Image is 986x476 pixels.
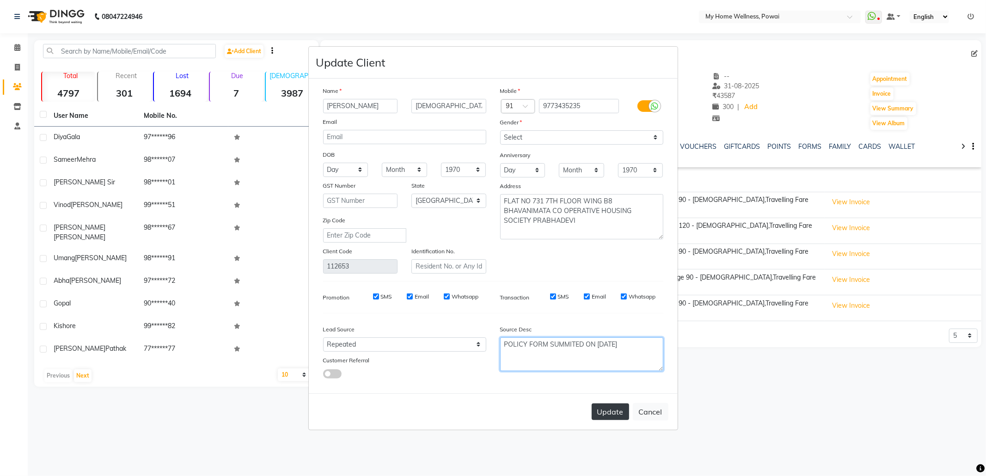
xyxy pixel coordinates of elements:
input: Email [323,130,486,144]
label: SMS [381,293,392,301]
label: Mobile [500,87,521,95]
label: Email [415,293,429,301]
label: Whatsapp [452,293,478,301]
label: Email [592,293,606,301]
input: Client Code [323,259,398,274]
label: Whatsapp [629,293,655,301]
label: Lead Source [323,325,355,334]
input: Resident No. or Any Id [411,259,486,274]
input: Mobile [539,99,619,113]
button: Cancel [633,403,668,421]
input: Enter Zip Code [323,228,406,243]
label: Zip Code [323,216,346,225]
label: Gender [500,118,522,127]
label: Name [323,87,342,95]
label: Identification No. [411,247,455,256]
label: DOB [323,151,335,159]
label: State [411,182,425,190]
label: Email [323,118,337,126]
label: Anniversary [500,151,531,159]
input: First Name [323,99,398,113]
label: GST Number [323,182,356,190]
input: GST Number [323,194,398,208]
label: Address [500,182,521,190]
h4: Update Client [316,54,386,71]
label: Customer Referral [323,356,370,365]
input: Last Name [411,99,486,113]
label: Client Code [323,247,353,256]
label: Source Desc [500,325,532,334]
label: Transaction [500,293,530,302]
label: SMS [558,293,569,301]
label: Promotion [323,293,350,302]
button: Update [592,403,629,420]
